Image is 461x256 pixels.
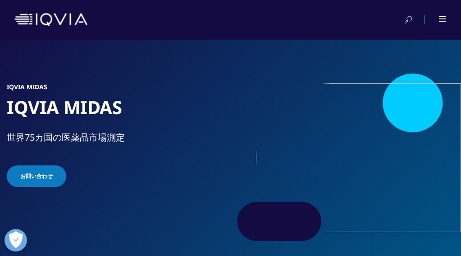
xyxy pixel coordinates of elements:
h6: IQVIA MIDAS [7,83,231,96]
p: 世界75カ国の医薬品市場測定 [7,131,231,149]
button: 優先設定センターを開く [5,229,27,251]
img: 081_casual-meeting-around-laptop.jpg [256,83,461,232]
a: お問い合わせ [7,165,66,187]
h1: IQVIA MIDAS [7,96,231,131]
span: お問い合わせ [20,172,53,180]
